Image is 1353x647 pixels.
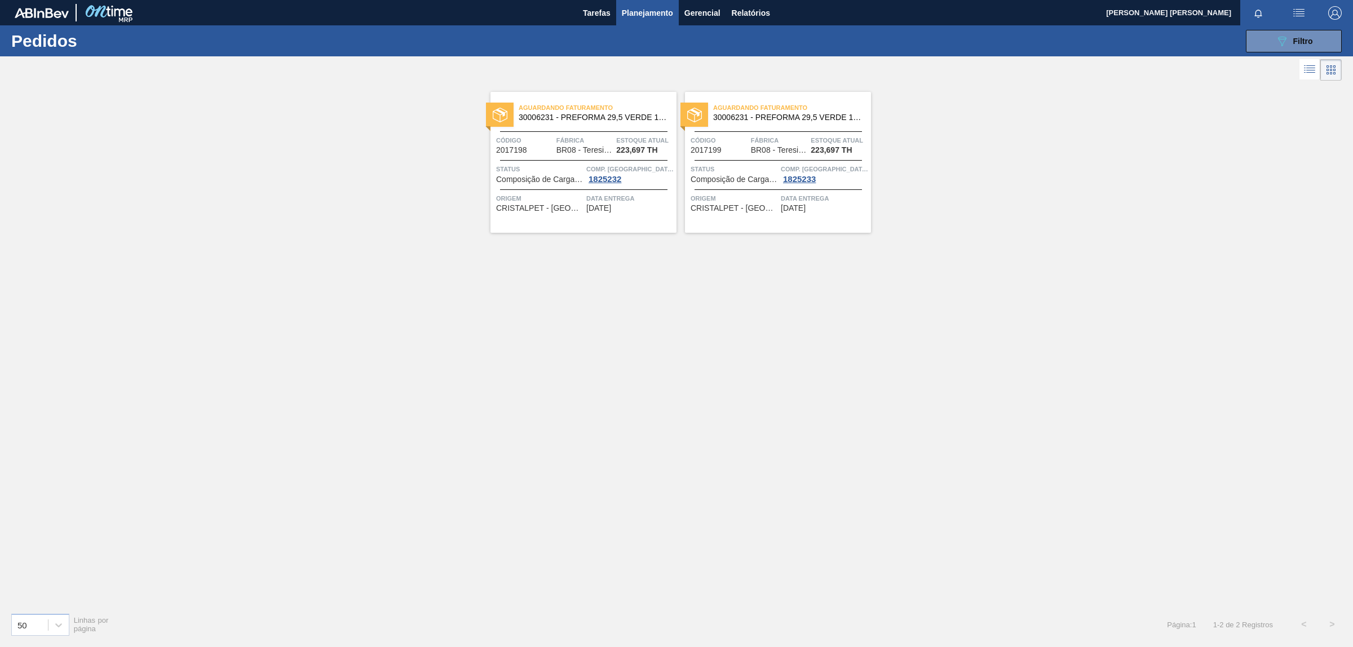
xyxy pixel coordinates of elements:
span: Código [691,135,748,146]
span: Fábrica [556,135,614,146]
button: Notificações [1240,5,1276,21]
div: 50 [17,620,27,630]
a: Comp. [GEOGRAPHIC_DATA]1825233 [781,163,868,184]
span: Relatórios [732,6,770,20]
span: 01/09/2025 [781,204,806,212]
span: Composição de Carga Aceita [496,175,583,184]
span: Tarefas [583,6,611,20]
span: Página : 1 [1167,621,1196,629]
span: Código [496,135,554,146]
span: Planejamento [622,6,673,20]
span: 2017198 [496,146,527,154]
a: Comp. [GEOGRAPHIC_DATA]1825232 [586,163,674,184]
span: Status [496,163,583,175]
span: 223,697 TH [616,146,657,154]
span: Data entrega [781,193,868,204]
button: > [1318,610,1346,639]
a: statusAguardando Faturamento30006231 - PREFORMA 29,5 VERDE 100% RECICLADACódigo2017198FábricaBR08... [482,92,676,233]
span: Origem [691,193,778,204]
span: CRISTALPET - CABO DE SANTO AGOSTINHO (PE) [496,204,583,212]
span: Fábrica [751,135,808,146]
span: 2017199 [691,146,722,154]
img: userActions [1292,6,1306,20]
img: TNhmsLtSVTkK8tSr43FrP2fwEKptu5GPRR3wAAAABJRU5ErkJggg== [15,8,69,18]
img: status [493,108,507,122]
span: Comp. Carga [781,163,868,175]
span: Linhas por página [74,616,109,633]
span: BR08 - Teresina [751,146,807,154]
span: Comp. Carga [586,163,674,175]
span: Gerencial [684,6,720,20]
button: Filtro [1246,30,1342,52]
div: 1825233 [781,175,818,184]
img: Logout [1328,6,1342,20]
span: 30/08/2025 [586,204,611,212]
span: BR08 - Teresina [556,146,613,154]
span: Filtro [1293,37,1313,46]
span: Aguardando Faturamento [519,102,676,113]
span: Status [691,163,778,175]
span: 1 - 2 de 2 Registros [1213,621,1273,629]
span: CRISTALPET - CABO DE SANTO AGOSTINHO (PE) [691,204,778,212]
div: Visão em Cards [1320,59,1342,81]
button: < [1290,610,1318,639]
h1: Pedidos [11,34,185,47]
span: Estoque atual [616,135,674,146]
div: 1825232 [586,175,624,184]
span: Composição de Carga Aceita [691,175,778,184]
div: Visão em Lista [1299,59,1320,81]
span: 30006231 - PREFORMA 29,5 VERDE 100% RECICLADA [713,113,862,122]
a: statusAguardando Faturamento30006231 - PREFORMA 29,5 VERDE 100% RECICLADACódigo2017199FábricaBR08... [676,92,871,233]
span: 30006231 - PREFORMA 29,5 VERDE 100% RECICLADA [519,113,667,122]
img: status [687,108,702,122]
span: Estoque atual [811,135,868,146]
span: Origem [496,193,583,204]
span: 223,697 TH [811,146,852,154]
span: Aguardando Faturamento [713,102,871,113]
span: Data entrega [586,193,674,204]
